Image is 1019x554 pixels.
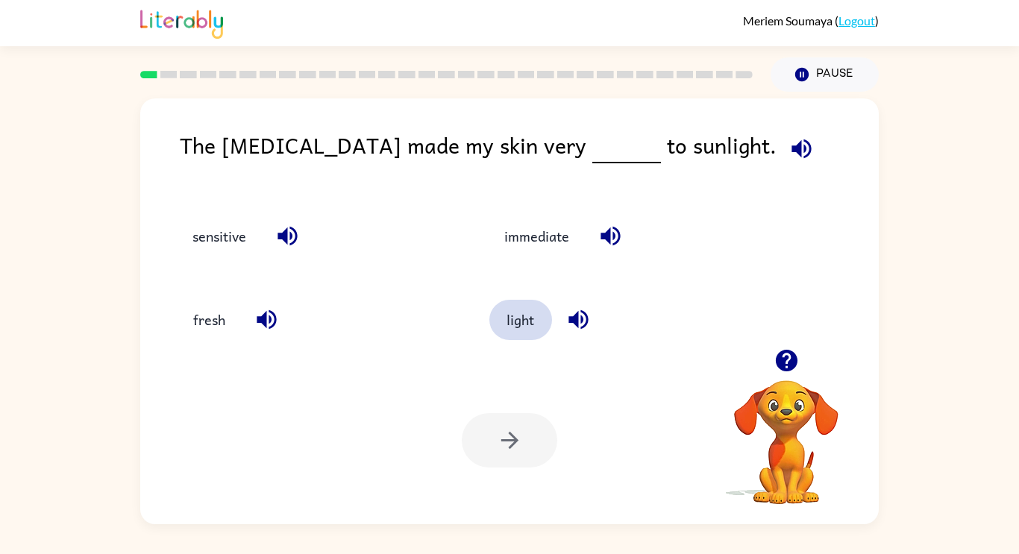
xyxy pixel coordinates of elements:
img: Literably [140,6,223,39]
a: Logout [838,13,875,28]
button: fresh [178,300,240,340]
div: The [MEDICAL_DATA] made my skin very to sunlight. [180,128,879,186]
button: Pause [771,57,879,92]
button: sensitive [178,215,261,256]
span: Meriem Soumaya [743,13,835,28]
button: immediate [489,215,584,256]
button: light [489,300,552,340]
video: Your browser must support playing .mp4 files to use Literably. Please try using another browser. [712,357,861,506]
div: ( ) [743,13,879,28]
